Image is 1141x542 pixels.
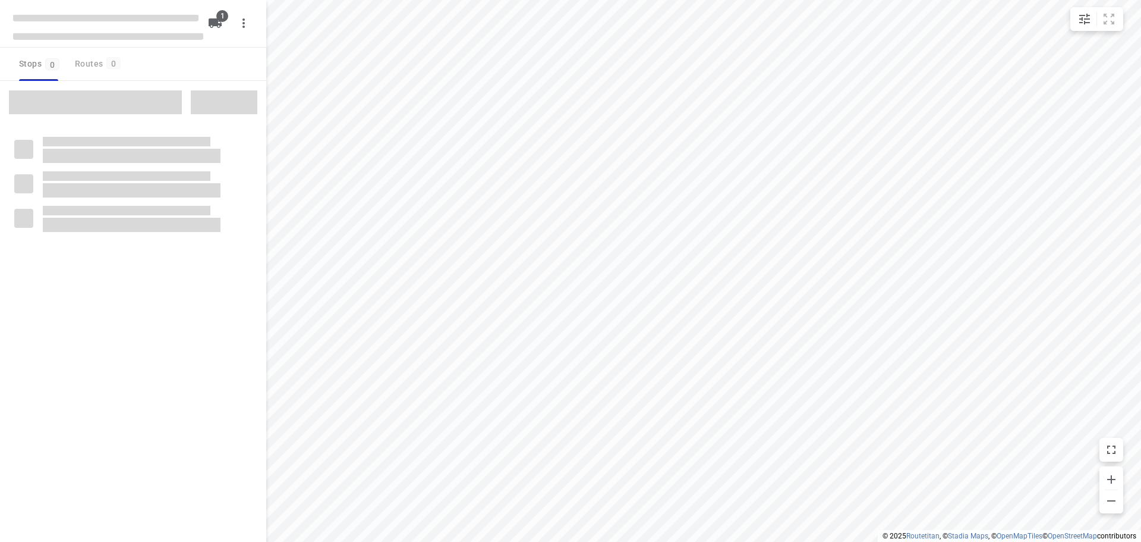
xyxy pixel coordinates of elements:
[948,532,988,540] a: Stadia Maps
[882,532,1136,540] li: © 2025 , © , © © contributors
[906,532,940,540] a: Routetitan
[1073,7,1096,31] button: Map settings
[1048,532,1097,540] a: OpenStreetMap
[1070,7,1123,31] div: small contained button group
[997,532,1042,540] a: OpenMapTiles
